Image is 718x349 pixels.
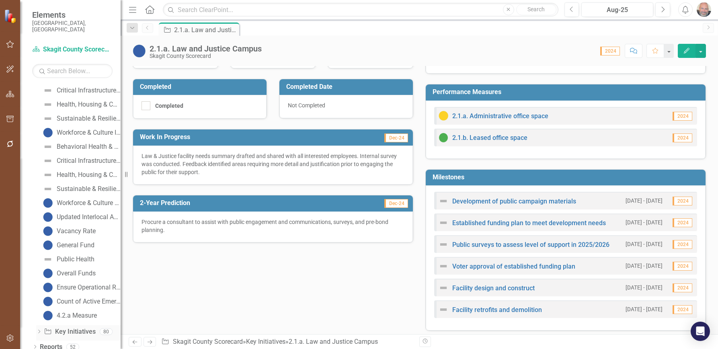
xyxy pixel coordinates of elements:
[626,219,663,226] small: [DATE] - [DATE]
[41,239,94,252] a: General Fund
[140,199,321,207] h3: 2-Year Prediction
[384,133,408,142] span: Dec-24
[439,111,448,121] img: Caution
[43,311,53,320] img: No Information
[452,263,575,270] a: Voter approval of established funding plan
[626,306,663,313] small: [DATE] - [DATE]
[44,327,95,337] a: Key Initiatives
[57,185,121,193] div: Sustainable & Resilient County Milestone Performance
[439,261,448,271] img: Not Defined
[57,157,121,164] div: Critical Infrastructure Milestone Performance
[41,84,121,97] a: Critical Infrastructure Initiative Performance
[41,140,121,153] a: Behavioral Health & Homelessness Milestone Performance
[57,87,121,94] div: Critical Infrastructure Initiative Performance
[516,4,556,15] button: Search
[43,184,53,194] img: Not Defined
[452,241,609,248] a: Public surveys to assess level of support in 2025/2026
[57,143,121,150] div: Behavioral Health & Homelessness Milestone Performance
[43,142,53,152] img: Not Defined
[43,269,53,278] img: No Information
[174,25,237,35] div: 2.1.a. Law and Justice Campus
[439,133,448,142] img: On Target
[673,218,692,227] span: 2024
[32,64,113,78] input: Search Below...
[452,284,535,292] a: Facility design and construct
[57,199,121,207] div: Workforce & Culture Milestone Performance
[527,6,545,12] span: Search
[43,86,53,95] img: Not Defined
[673,262,692,271] span: 2024
[43,226,53,236] img: No Information
[452,112,548,120] a: 2.1.a. Administrative office space
[433,88,702,96] h3: Performance Measures
[41,309,97,322] a: 4.2.a Measure
[57,171,121,179] div: Health, Housing & Community Safety Milestone Performance
[43,170,53,180] img: Not Defined
[439,240,448,249] img: Not Defined
[286,83,409,90] h3: Completed Date
[279,95,413,118] div: Not Completed
[452,306,542,314] a: Facility retrofits and demolition
[41,197,121,209] a: Workforce & Culture Milestone Performance
[57,242,94,249] div: General Fund
[142,152,404,176] p: Law & Justice facility needs summary drafted and shared with all interested employees. Internal s...
[4,9,18,23] img: ClearPoint Strategy
[600,47,620,55] span: 2024
[133,45,146,57] img: No Information
[41,211,121,224] a: Updated Interlocal Agreement
[439,218,448,228] img: Not Defined
[452,197,576,205] a: Development of public campaign materials
[142,218,404,234] p: Procure a consultant to assist with public engagement and communications, surveys, and pre-bond p...
[626,240,663,248] small: [DATE] - [DATE]
[57,256,94,263] div: Public Health
[32,20,113,33] small: [GEOGRAPHIC_DATA], [GEOGRAPHIC_DATA]
[150,53,262,59] div: Skagit County Scorecard
[43,240,53,250] img: No Information
[57,284,121,291] div: Ensure Operational Readiness of a Multi-Jurisdictional Type 3 IMT
[626,284,663,292] small: [DATE] - [DATE]
[697,2,711,17] img: Ken Hansen
[433,174,702,181] h3: Milestones
[41,281,121,294] a: Ensure Operational Readiness of a Multi-Jurisdictional Type 3 IMT
[439,283,448,293] img: Not Defined
[43,255,53,264] img: Not Defined
[246,338,285,345] a: Key Initiatives
[32,45,113,54] a: Skagit County Scorecard
[100,328,113,335] div: 80
[43,212,53,222] img: No Information
[173,338,243,345] a: Skagit County Scorecard
[41,168,121,181] a: Health, Housing & Community Safety Milestone Performance
[32,10,113,20] span: Elements
[140,133,321,141] h3: Work In Progress
[57,312,97,319] div: 4.2.a Measure
[41,183,121,195] a: Sustainable & Resilient County Milestone Performance
[41,253,94,266] a: Public Health
[439,196,448,206] img: Not Defined
[41,98,121,111] a: Health, Housing & Community Safety Initiative Performance
[452,219,606,227] a: Established funding plan to meet development needs
[41,112,121,125] a: Sustainable & Resilient County Initiative Performance
[584,5,650,15] div: Aug-25
[57,214,121,221] div: Updated Interlocal Agreement
[581,2,653,17] button: Aug-25
[673,283,692,292] span: 2024
[626,197,663,205] small: [DATE] - [DATE]
[57,129,121,136] div: Workforce & Culture Initiative Performance
[43,100,53,109] img: Not Defined
[57,101,121,108] div: Health, Housing & Community Safety Initiative Performance
[289,338,378,345] div: 2.1.a. Law and Justice Campus
[43,128,53,138] img: No Information
[41,126,121,139] a: Workforce & Culture Initiative Performance
[439,305,448,314] img: Not Defined
[673,112,692,121] span: 2024
[691,322,710,341] div: Open Intercom Messenger
[41,267,96,280] a: Overall Funds
[150,44,262,53] div: 2.1.a. Law and Justice Campus
[57,228,96,235] div: Vacancy Rate
[626,262,663,270] small: [DATE] - [DATE]
[163,3,558,17] input: Search ClearPoint...
[57,270,96,277] div: Overall Funds
[43,198,53,208] img: No Information
[57,115,121,122] div: Sustainable & Resilient County Initiative Performance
